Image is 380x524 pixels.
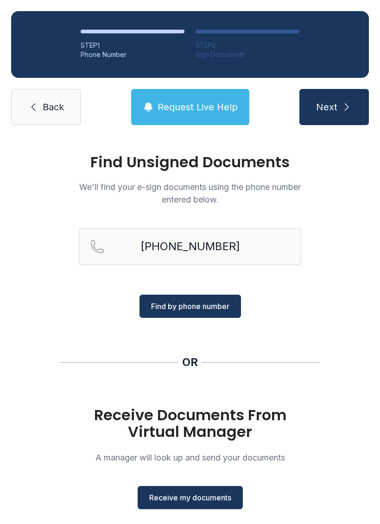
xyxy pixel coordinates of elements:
[79,228,301,265] input: Reservation phone number
[196,41,299,50] div: STEP 2
[81,41,184,50] div: STEP 1
[81,50,184,59] div: Phone Number
[43,101,64,114] span: Back
[151,301,229,312] span: Find by phone number
[79,155,301,170] h1: Find Unsigned Documents
[79,451,301,464] p: A manager will look up and send your documents
[316,101,337,114] span: Next
[79,407,301,440] h1: Receive Documents From Virtual Manager
[182,355,198,370] div: OR
[149,492,231,503] span: Receive my documents
[196,50,299,59] div: Sign Documents
[79,181,301,206] p: We'll find your e-sign documents using the phone number entered below.
[158,101,238,114] span: Request Live Help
